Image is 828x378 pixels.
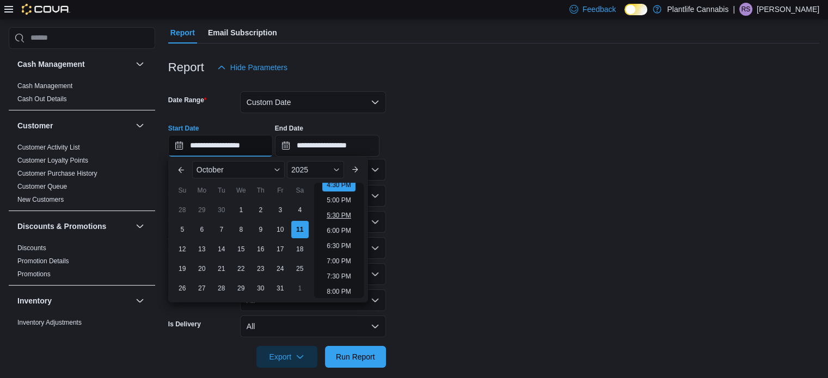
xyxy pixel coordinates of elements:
[232,221,250,238] div: day-8
[322,255,355,268] li: 7:00 PM
[193,182,211,199] div: Mo
[232,280,250,297] div: day-29
[17,170,97,177] a: Customer Purchase History
[252,240,269,258] div: day-16
[240,315,386,337] button: All
[193,260,211,277] div: day-20
[291,165,308,174] span: 2025
[232,201,250,219] div: day-1
[252,201,269,219] div: day-2
[272,221,289,238] div: day-10
[213,57,292,78] button: Hide Parameters
[291,240,309,258] div: day-18
[17,257,69,265] span: Promotion Details
[17,257,69,265] a: Promotion Details
[9,141,155,210] div: Customer
[667,3,728,16] p: Plantlife Cannabis
[17,59,131,70] button: Cash Management
[213,240,230,258] div: day-14
[193,221,211,238] div: day-6
[17,182,67,191] span: Customer Queue
[17,95,67,103] a: Cash Out Details
[17,120,131,131] button: Customer
[170,22,195,44] span: Report
[174,221,191,238] div: day-5
[314,183,364,298] ul: Time
[213,221,230,238] div: day-7
[322,178,355,191] li: 4:30 PM
[275,124,303,133] label: End Date
[17,244,46,252] span: Discounts
[17,195,64,204] span: New Customers
[291,182,309,199] div: Sa
[192,161,285,178] div: Button. Open the month selector. October is currently selected.
[17,332,106,339] a: Inventory by Product Historical
[168,135,273,157] input: Press the down key to enter a popover containing a calendar. Press the escape key to close the po...
[17,169,97,178] span: Customer Purchase History
[9,241,155,285] div: Discounts & Promotions
[232,182,250,199] div: We
[173,161,190,178] button: Previous Month
[193,201,211,219] div: day-29
[322,194,355,207] li: 5:00 PM
[322,209,355,222] li: 5:30 PM
[17,156,88,165] span: Customer Loyalty Points
[291,280,309,297] div: day-1
[371,218,379,226] button: Open list of options
[240,91,386,113] button: Custom Date
[17,270,51,278] a: Promotions
[213,201,230,219] div: day-30
[252,182,269,199] div: Th
[174,182,191,199] div: Su
[133,119,146,132] button: Customer
[174,240,191,258] div: day-12
[133,294,146,307] button: Inventory
[272,240,289,258] div: day-17
[322,270,355,283] li: 7:30 PM
[17,196,64,203] a: New Customers
[741,3,751,16] span: RS
[291,201,309,219] div: day-4
[232,260,250,277] div: day-22
[272,280,289,297] div: day-31
[17,82,72,90] span: Cash Management
[17,295,52,306] h3: Inventory
[17,183,67,190] a: Customer Queue
[22,4,70,15] img: Cova
[17,244,46,252] a: Discounts
[17,221,106,232] h3: Discounts & Promotions
[17,295,131,306] button: Inventory
[252,221,269,238] div: day-9
[256,346,317,368] button: Export
[168,96,207,104] label: Date Range
[346,161,364,178] button: Next month
[168,61,204,74] h3: Report
[275,135,379,157] input: Press the down key to open a popover containing a calendar.
[213,280,230,297] div: day-28
[213,182,230,199] div: Tu
[174,260,191,277] div: day-19
[173,200,310,298] div: October, 2025
[197,165,224,174] span: October
[371,244,379,252] button: Open list of options
[322,285,355,298] li: 8:00 PM
[17,221,131,232] button: Discounts & Promotions
[17,319,82,326] a: Inventory Adjustments
[133,220,146,233] button: Discounts & Promotions
[17,143,80,152] span: Customer Activity List
[291,221,309,238] div: day-11
[272,182,289,199] div: Fr
[17,59,85,70] h3: Cash Management
[582,4,616,15] span: Feedback
[325,346,386,368] button: Run Report
[174,280,191,297] div: day-26
[739,3,752,16] div: Rob Schilling
[17,270,51,278] span: Promotions
[322,224,355,237] li: 6:00 PM
[17,144,80,151] a: Customer Activity List
[193,280,211,297] div: day-27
